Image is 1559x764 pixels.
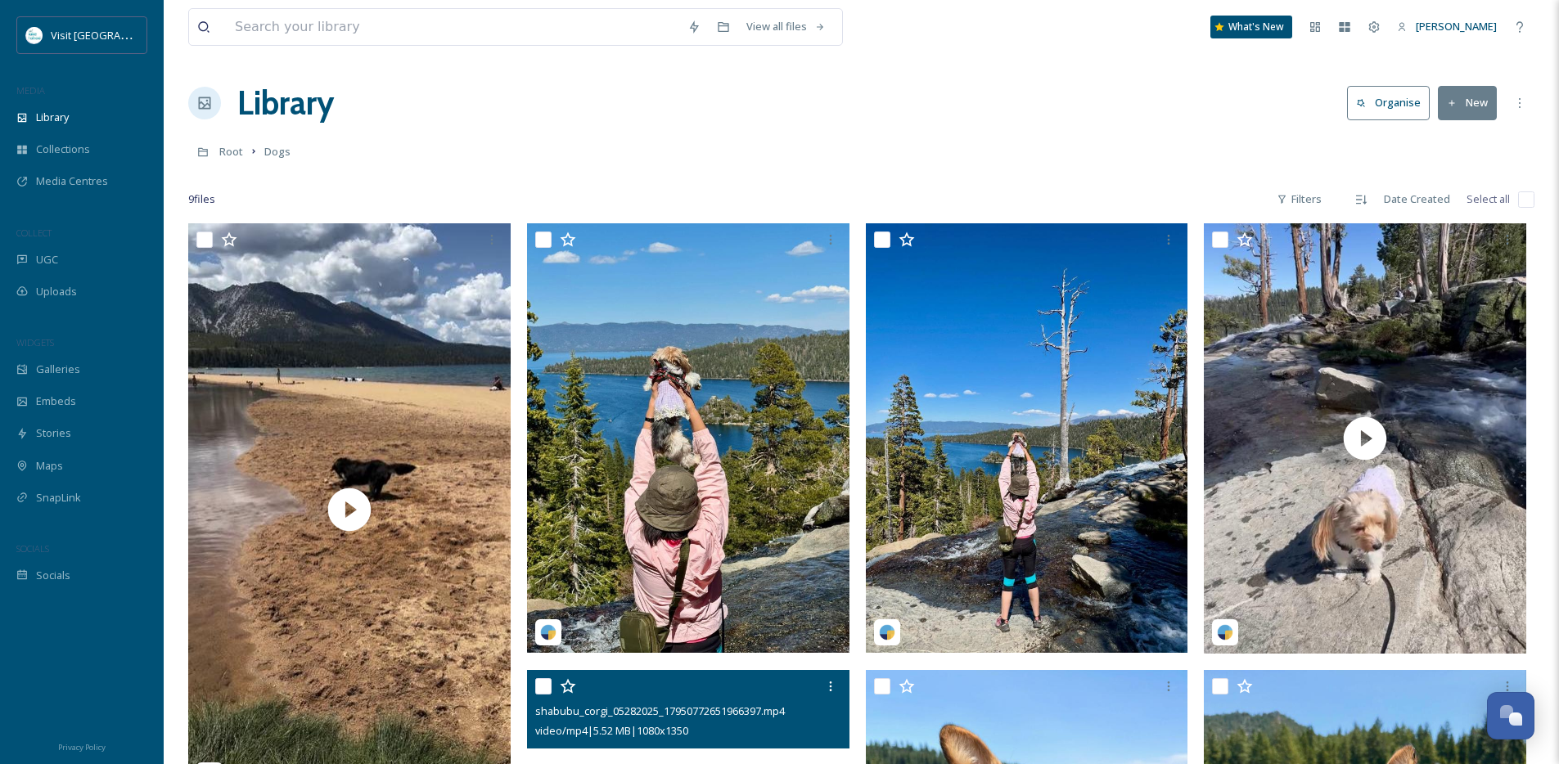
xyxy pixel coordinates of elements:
[1210,16,1292,38] a: What's New
[879,624,895,640] img: snapsea-logo.png
[535,723,688,738] span: video/mp4 | 5.52 MB | 1080 x 1350
[26,27,43,43] img: download.jpeg
[36,393,76,409] span: Embeds
[540,624,556,640] img: snapsea-logo.png
[237,79,334,128] a: Library
[1347,86,1438,119] a: Organise
[188,191,215,207] span: 9 file s
[58,742,106,753] span: Privacy Policy
[1204,223,1526,653] img: thumbnail
[36,568,70,583] span: Socials
[36,110,69,125] span: Library
[738,11,834,43] a: View all files
[16,84,45,97] span: MEDIA
[36,173,108,189] span: Media Centres
[36,425,71,441] span: Stories
[264,142,291,161] a: Dogs
[16,336,54,348] span: WIDGETS
[866,223,1188,653] img: iamchloeiamadog_05272025_17928311786947673.jpeg
[1438,86,1497,119] button: New
[36,362,80,377] span: Galleries
[36,142,90,157] span: Collections
[527,223,849,653] img: iamchloeiamadog_05272025_17928311786947673.jpeg
[227,9,679,45] input: Search your library
[1217,624,1233,640] img: snapsea-logo.png
[36,252,58,267] span: UGC
[219,142,243,161] a: Root
[36,490,81,506] span: SnapLink
[58,736,106,756] a: Privacy Policy
[1347,86,1430,119] button: Organise
[16,542,49,555] span: SOCIALS
[535,703,785,718] span: shabubu_corgi_05282025_17950772651966397.mp4
[1268,183,1330,215] div: Filters
[264,144,291,159] span: Dogs
[36,458,63,474] span: Maps
[51,27,178,43] span: Visit [GEOGRAPHIC_DATA]
[16,227,52,239] span: COLLECT
[1376,183,1458,215] div: Date Created
[36,284,77,299] span: Uploads
[1416,19,1497,34] span: [PERSON_NAME]
[219,144,243,159] span: Root
[1467,191,1510,207] span: Select all
[1487,692,1534,739] button: Open Chat
[1389,11,1505,43] a: [PERSON_NAME]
